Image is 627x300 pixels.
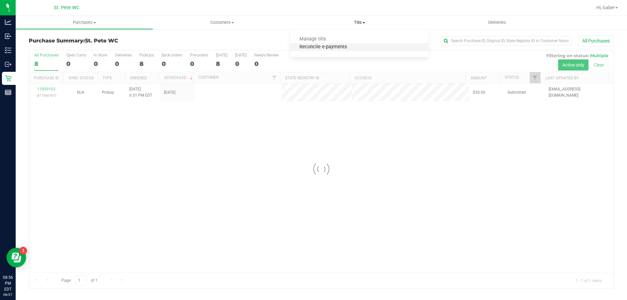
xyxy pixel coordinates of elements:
[5,19,11,25] inline-svg: Analytics
[5,33,11,39] inline-svg: Inbound
[5,89,11,96] inline-svg: Reports
[7,248,26,267] iframe: Resource center
[428,16,566,29] a: Deliveries
[54,5,79,10] span: St. Pete WC
[153,16,291,29] a: Customers
[479,20,515,25] span: Deliveries
[29,38,224,44] h3: Purchase Summary:
[3,275,13,292] p: 08:56 PM EDT
[85,38,118,44] span: St. Pete WC
[596,5,615,10] span: Hi, Gabe!
[19,247,27,255] iframe: Resource center unread badge
[5,47,11,54] inline-svg: Inventory
[16,16,153,29] a: Purchases
[291,16,428,29] a: Tills Manage tills Reconcile e-payments
[291,44,356,50] span: Reconcile e-payments
[441,36,571,46] input: Search Purchase ID, Original ID, State Registry ID or Customer Name...
[153,20,290,25] span: Customers
[16,20,153,25] span: Purchases
[291,20,428,25] span: Tills
[578,35,614,46] button: All Purchases
[5,61,11,68] inline-svg: Outbound
[5,75,11,82] inline-svg: Retail
[3,292,13,297] p: 08/27
[291,37,335,42] span: Manage tills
